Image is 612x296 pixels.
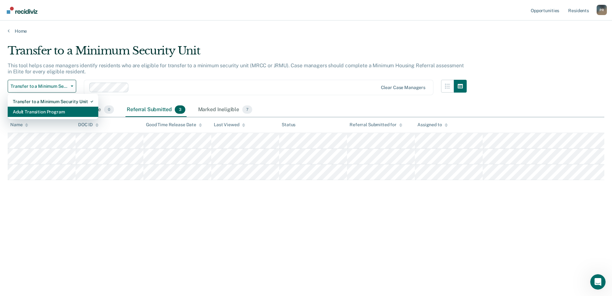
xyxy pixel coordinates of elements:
div: Assigned to [417,122,447,127]
iframe: Intercom live chat [590,274,606,290]
button: Transfer to a Minimum Security Unit [8,80,76,93]
img: Recidiviz [7,7,37,14]
div: Marked Ineligible7 [197,103,254,117]
div: Referral Submitted3 [125,103,186,117]
div: Good Time Release Date [146,122,202,127]
div: Name [10,122,28,127]
div: DOC ID [78,122,99,127]
div: Last Viewed [214,122,245,127]
a: Home [8,28,604,34]
p: This tool helps case managers identify residents who are eligible for transfer to a minimum secur... [8,62,464,75]
div: Status [282,122,295,127]
div: Transfer to a Minimum Security Unit [8,44,467,62]
div: P R [597,5,607,15]
div: Adult Transition Program [13,107,93,117]
button: Profile dropdown button [597,5,607,15]
div: Transfer to a Minimum Security Unit [13,96,93,107]
span: 0 [104,105,114,114]
span: 3 [175,105,185,114]
span: Transfer to a Minimum Security Unit [11,84,68,89]
div: Referral Submitted for [350,122,402,127]
div: Clear case managers [381,85,425,90]
span: 7 [242,105,252,114]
